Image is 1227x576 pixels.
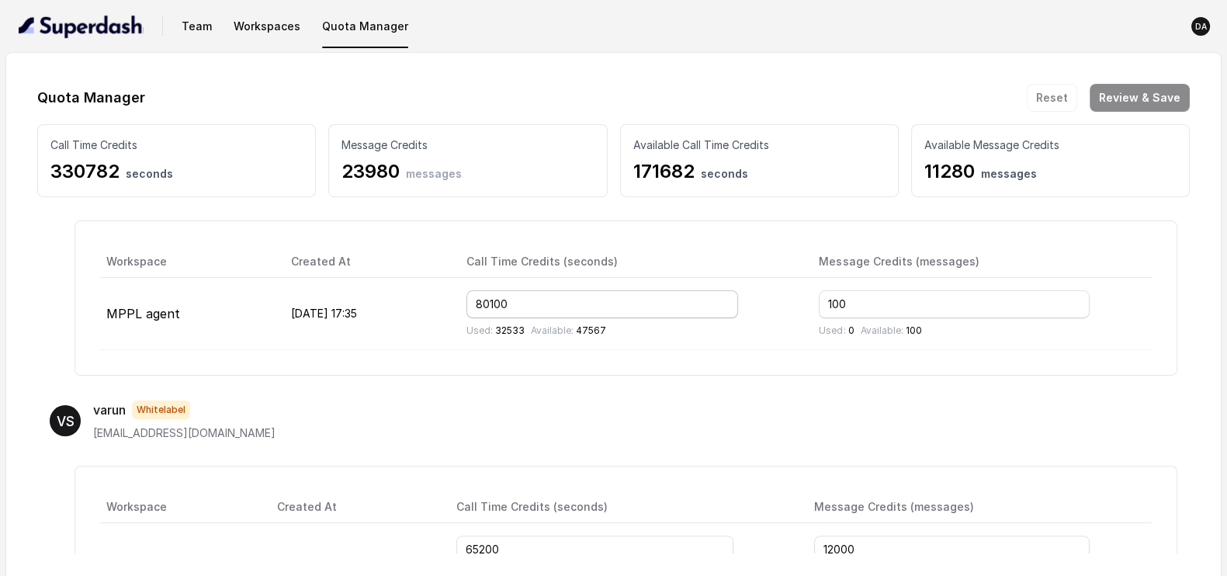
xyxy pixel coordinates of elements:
span: Available: [531,324,574,336]
p: 23980 [341,159,594,184]
p: MPPL agent [106,304,266,323]
text: VS [57,413,75,429]
span: Used: [819,324,845,336]
span: seconds [701,167,748,180]
span: [EMAIL_ADDRESS][DOMAIN_NAME] [93,426,276,439]
p: 47567 [531,324,606,337]
p: 330782 [50,159,303,184]
button: Review & Save [1090,84,1190,112]
span: messages [981,167,1037,180]
p: SamratBet [106,550,252,568]
th: Created At [265,491,444,523]
img: light.svg [19,14,144,39]
th: Message Credits (messages) [802,491,1152,523]
p: 0 [819,324,854,337]
th: Workspace [100,246,279,278]
p: varun [93,401,126,419]
p: Call Time Credits [50,137,303,153]
text: DA [1195,22,1208,32]
span: Available: [860,324,903,336]
button: Reset [1027,84,1077,112]
th: Call Time Credits (seconds) [454,246,806,278]
button: Team [175,12,218,40]
th: Workspace [100,491,265,523]
span: Used: [466,324,493,336]
th: Call Time Credits (seconds) [444,491,802,523]
button: Quota Manager [316,12,414,40]
p: 100 [860,324,921,337]
span: messages [406,167,462,180]
button: Workspaces [227,12,307,40]
td: [DATE] 17:35 [279,278,454,350]
p: Available Call Time Credits [633,137,886,153]
p: 32533 [466,324,525,337]
p: 171682 [633,159,886,184]
p: Available Message Credits [924,137,1177,153]
th: Message Credits (messages) [806,246,1152,278]
p: Message Credits [341,137,594,153]
h1: Quota Manager [37,85,145,110]
p: 11280 [924,159,1177,184]
span: seconds [126,167,173,180]
span: Whitelabel [132,401,190,419]
th: Created At [279,246,454,278]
